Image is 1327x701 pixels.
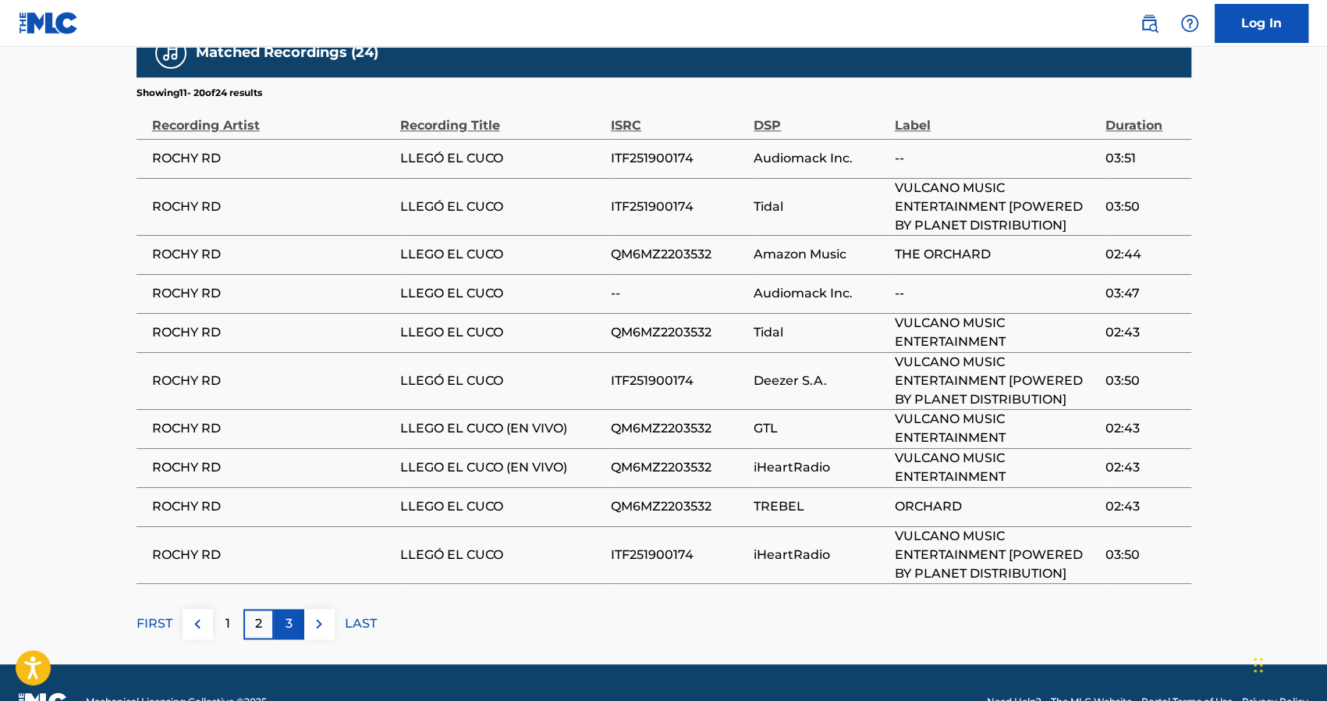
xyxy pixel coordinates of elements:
span: ROCHY RD [152,372,392,390]
span: VULCANO MUSIC ENTERTAINMENT [POWERED BY PLANET DISTRIBUTION] [895,353,1098,409]
span: QM6MZ2203532 [611,245,746,264]
span: Tidal [754,197,887,216]
span: 02:44 [1105,245,1183,264]
p: 2 [255,614,262,633]
span: Audiomack Inc. [754,149,887,168]
span: QM6MZ2203532 [611,458,746,477]
span: ROCHY RD [152,458,392,477]
span: Deezer S.A. [754,372,887,390]
p: Showing 11 - 20 of 24 results [137,86,262,100]
span: ROCHY RD [152,245,392,264]
span: LLEGÓ EL CUCO [400,149,603,168]
span: 03:50 [1105,197,1183,216]
span: VULCANO MUSIC ENTERTAINMENT [POWERED BY PLANET DISTRIBUTION] [895,527,1098,583]
span: VULCANO MUSIC ENTERTAINMENT [POWERED BY PLANET DISTRIBUTION] [895,179,1098,235]
span: 03:50 [1105,546,1183,564]
span: ROCHY RD [152,284,392,303]
span: VULCANO MUSIC ENTERTAINMENT [895,449,1098,486]
span: TREBEL [754,497,887,516]
span: ROCHY RD [152,197,392,216]
div: Recording Artist [152,100,392,135]
img: left [188,614,207,633]
span: ITF251900174 [611,546,746,564]
span: LLEGO EL CUCO (EN VIVO) [400,419,603,438]
span: LLEGÓ EL CUCO [400,197,603,216]
img: help [1180,14,1199,33]
h5: Matched Recordings (24) [196,44,378,62]
span: ROCHY RD [152,149,392,168]
img: MLC Logo [19,12,79,34]
span: 03:51 [1105,149,1183,168]
span: 03:50 [1105,372,1183,390]
span: THE ORCHARD [895,245,1098,264]
span: 03:47 [1105,284,1183,303]
span: ORCHARD [895,497,1098,516]
span: LLEGO EL CUCO [400,245,603,264]
div: DSP [754,100,887,135]
div: Recording Title [400,100,603,135]
span: QM6MZ2203532 [611,323,746,342]
p: LAST [345,614,377,633]
span: ROCHY RD [152,497,392,516]
a: Log In [1215,4,1308,43]
div: Label [895,100,1098,135]
span: iHeartRadio [754,458,887,477]
div: Help [1174,8,1205,39]
span: LLEGÓ EL CUCO [400,372,603,390]
span: -- [895,149,1098,168]
span: 02:43 [1105,458,1183,477]
span: Amazon Music [754,245,887,264]
div: Arrastrar [1254,642,1263,689]
a: Public Search [1134,8,1165,39]
span: ROCHY RD [152,546,392,564]
span: LLEGO EL CUCO (EN VIVO) [400,458,603,477]
span: LLEGÓ EL CUCO [400,546,603,564]
img: right [310,614,328,633]
span: 02:43 [1105,323,1183,342]
span: GTL [754,419,887,438]
div: ISRC [611,100,746,135]
p: 1 [225,614,230,633]
span: LLEGO EL CUCO [400,284,603,303]
span: Audiomack Inc. [754,284,887,303]
iframe: Chat Widget [1249,626,1327,701]
span: VULCANO MUSIC ENTERTAINMENT [895,314,1098,351]
span: -- [895,284,1098,303]
span: ROCHY RD [152,323,392,342]
span: VULCANO MUSIC ENTERTAINMENT [895,410,1098,447]
div: Widget de chat [1249,626,1327,701]
span: ITF251900174 [611,149,746,168]
p: FIRST [137,614,172,633]
span: QM6MZ2203532 [611,419,746,438]
span: ROCHY RD [152,419,392,438]
span: Tidal [754,323,887,342]
span: 02:43 [1105,419,1183,438]
span: LLEGO EL CUCO [400,323,603,342]
span: -- [611,284,746,303]
p: 3 [286,614,293,633]
span: ITF251900174 [611,372,746,390]
div: Duration [1105,100,1183,135]
span: QM6MZ2203532 [611,497,746,516]
img: search [1140,14,1158,33]
span: iHeartRadio [754,546,887,564]
img: Matched Recordings [161,44,180,62]
span: 02:43 [1105,497,1183,516]
span: LLEGO EL CUCO [400,497,603,516]
span: ITF251900174 [611,197,746,216]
